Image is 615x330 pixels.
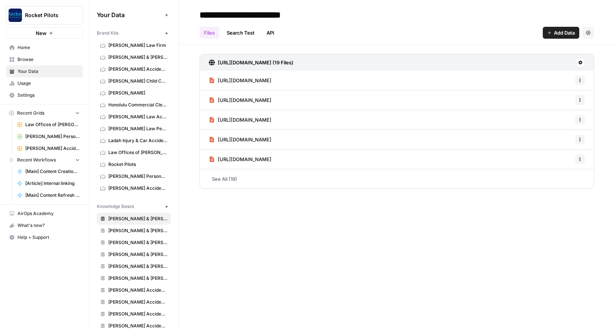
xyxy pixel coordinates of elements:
span: Your Data [97,10,162,19]
a: [Main] Content Refresh Article [14,189,83,201]
a: Browse [6,54,83,65]
a: [PERSON_NAME] & [PERSON_NAME] - JC [97,237,171,249]
span: [PERSON_NAME] Accident Attorneys [108,66,168,73]
span: [URL][DOMAIN_NAME] [218,156,271,163]
span: [PERSON_NAME] & [PERSON_NAME] - [GEOGRAPHIC_DATA][PERSON_NAME] [108,275,168,282]
a: Files [200,27,219,39]
a: [PERSON_NAME] Law Accident Attorneys [97,111,171,123]
a: [URL][DOMAIN_NAME] [209,150,271,169]
a: [URL][DOMAIN_NAME] [209,130,271,149]
a: Your Data [6,65,83,77]
span: [PERSON_NAME] & [PERSON_NAME] - JC [108,239,168,246]
a: Law Offices of [PERSON_NAME] [97,147,171,158]
a: [PERSON_NAME] [97,87,171,99]
span: [PERSON_NAME] Personal Injury & Car Accident Lawyer [108,173,168,180]
a: Search Test [222,27,259,39]
a: [PERSON_NAME] Accident Attorneys [97,63,171,75]
button: Recent Workflows [6,154,83,166]
a: [Main] Content Creation Brief [14,166,83,177]
a: [PERSON_NAME] & [PERSON_NAME] - [US_STATE] [97,249,171,260]
span: Browse [17,56,80,63]
button: Add Data [543,27,579,39]
a: [PERSON_NAME] Personal Injury & Car Accident Lawyers - Content Refresh [14,131,83,142]
a: [URL][DOMAIN_NAME] [209,110,271,129]
div: What's new? [6,220,83,231]
span: [Main] Content Refresh Article [25,192,80,199]
a: [PERSON_NAME] & [PERSON_NAME] - [GEOGRAPHIC_DATA][PERSON_NAME] [97,272,171,284]
span: Knowledge Bases [97,203,134,210]
a: [PERSON_NAME] Child Custody & Divorce Attorneys [97,75,171,87]
a: [Article] Internal linking [14,177,83,189]
span: Your Data [17,68,80,75]
span: Honolulu Commercial Cleaning [108,102,168,108]
a: API [262,27,279,39]
span: Recent Grids [17,110,44,116]
span: [PERSON_NAME] Personal Injury & Car Accident Lawyers - Content Refresh [25,133,80,140]
span: [PERSON_NAME] & [PERSON_NAME] - Independence [108,227,168,234]
a: [PERSON_NAME] & [PERSON_NAME] - Independence [97,225,171,237]
span: [Article] Internal linking [25,180,80,187]
span: [PERSON_NAME] Accident Attorneys [108,185,168,192]
span: [PERSON_NAME] & [PERSON_NAME] [108,263,168,270]
a: [PERSON_NAME] & [PERSON_NAME] [97,260,171,272]
span: [URL][DOMAIN_NAME] [218,136,271,143]
span: [URL][DOMAIN_NAME] [218,116,271,124]
a: [PERSON_NAME] & [PERSON_NAME] - Florissant [97,213,171,225]
h3: [URL][DOMAIN_NAME] (19 Files) [218,59,293,66]
a: [PERSON_NAME] Accident Attorneys - [GEOGRAPHIC_DATA] [97,308,171,320]
span: [URL][DOMAIN_NAME] [218,77,271,84]
span: [PERSON_NAME] & [PERSON_NAME] [US_STATE] Car Accident Lawyers [108,54,168,61]
button: What's new? [6,220,83,231]
button: Workspace: Rocket Pilots [6,6,83,25]
a: [PERSON_NAME] Accident Attorneys - League City [97,296,171,308]
span: [PERSON_NAME] Accident Attorneys [25,145,80,152]
span: Help + Support [17,234,80,241]
span: [PERSON_NAME] Law Accident Attorneys [108,113,168,120]
a: [URL][DOMAIN_NAME] (19 Files) [209,54,293,71]
span: [PERSON_NAME] [108,90,168,96]
a: [PERSON_NAME] Personal Injury & Car Accident Lawyer [97,170,171,182]
a: AirOps Academy [6,208,83,220]
span: Add Data [554,29,575,36]
a: [PERSON_NAME] Accident Attorneys [97,182,171,194]
img: Rocket Pilots Logo [9,9,22,22]
a: [PERSON_NAME] Accident Attorneys - [GEOGRAPHIC_DATA] [97,284,171,296]
span: Recent Workflows [17,157,56,163]
a: Home [6,42,83,54]
button: Recent Grids [6,108,83,119]
a: Rocket Pilots [97,158,171,170]
a: Usage [6,77,83,89]
span: [PERSON_NAME] Law Firm [108,42,168,49]
span: Rocket Pilots [108,161,168,168]
a: Ladah Injury & Car Accident Lawyers [GEOGRAPHIC_DATA] [97,135,171,147]
span: Brand Kits [97,30,118,36]
span: [URL][DOMAIN_NAME] [218,96,271,104]
span: Rocket Pilots [25,12,70,19]
span: AirOps Academy [17,210,80,217]
button: Help + Support [6,231,83,243]
a: See All (19) [200,169,594,189]
a: [PERSON_NAME] Law Firm [97,39,171,51]
span: Home [17,44,80,51]
span: [PERSON_NAME] Law Personal Injury & Car Accident Lawyer [108,125,168,132]
span: [Main] Content Creation Brief [25,168,80,175]
span: Law Offices of [PERSON_NAME] [108,149,168,156]
a: Settings [6,89,83,101]
a: Law Offices of [PERSON_NAME] [14,119,83,131]
a: [PERSON_NAME] & [PERSON_NAME] [US_STATE] Car Accident Lawyers [97,51,171,63]
span: New [36,29,47,37]
a: [URL][DOMAIN_NAME] [209,90,271,110]
a: [PERSON_NAME] Law Personal Injury & Car Accident Lawyer [97,123,171,135]
span: [PERSON_NAME] Child Custody & Divorce Attorneys [108,78,168,84]
span: Ladah Injury & Car Accident Lawyers [GEOGRAPHIC_DATA] [108,137,168,144]
span: [PERSON_NAME] Accident Attorneys - [PERSON_NAME] [108,323,168,329]
span: Usage [17,80,80,87]
a: Honolulu Commercial Cleaning [97,99,171,111]
span: Law Offices of [PERSON_NAME] [25,121,80,128]
span: [PERSON_NAME] Accident Attorneys - [GEOGRAPHIC_DATA] [108,287,168,294]
span: [PERSON_NAME] Accident Attorneys - [GEOGRAPHIC_DATA] [108,311,168,317]
button: New [6,28,83,39]
span: [PERSON_NAME] & [PERSON_NAME] - Florissant [108,215,168,222]
a: [URL][DOMAIN_NAME] [209,71,271,90]
a: [PERSON_NAME] Accident Attorneys [14,142,83,154]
